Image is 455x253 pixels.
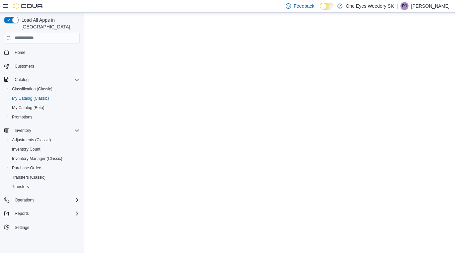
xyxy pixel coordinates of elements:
span: Customers [15,64,34,69]
p: [PERSON_NAME] [411,2,450,10]
span: Inventory Count [12,147,40,152]
button: My Catalog (Classic) [7,94,82,103]
a: My Catalog (Beta) [9,104,47,112]
span: Classification (Classic) [9,85,80,93]
button: Catalog [12,76,31,84]
button: Settings [1,222,82,232]
span: Operations [12,196,80,204]
button: My Catalog (Beta) [7,103,82,112]
button: Inventory [1,126,82,135]
button: Inventory Count [7,145,82,154]
button: Inventory Manager (Classic) [7,154,82,163]
span: Home [15,50,25,55]
a: Transfers [9,183,31,191]
span: Purchase Orders [12,165,42,171]
button: Purchase Orders [7,163,82,173]
span: My Catalog (Classic) [9,94,80,102]
img: Cova [13,3,43,9]
span: Settings [15,225,29,230]
span: Customers [12,62,80,70]
a: Promotions [9,113,35,121]
p: One Eyes Weedery SK [346,2,394,10]
div: Piper Johnson [400,2,408,10]
span: Settings [12,223,80,231]
button: Reports [12,209,31,218]
span: Classification (Classic) [12,86,53,92]
button: Catalog [1,75,82,84]
button: Customers [1,61,82,71]
span: Home [12,48,80,57]
p: | [396,2,398,10]
span: Transfers (Classic) [9,173,80,181]
a: Home [12,49,28,57]
button: Classification (Classic) [7,84,82,94]
span: Reports [12,209,80,218]
span: Catalog [15,77,28,82]
span: PJ [402,2,407,10]
span: Catalog [12,76,80,84]
button: Operations [12,196,37,204]
span: Inventory Count [9,145,80,153]
button: Adjustments (Classic) [7,135,82,145]
a: Transfers (Classic) [9,173,48,181]
span: Feedback [294,3,314,9]
a: Purchase Orders [9,164,45,172]
a: My Catalog (Classic) [9,94,52,102]
span: Load All Apps in [GEOGRAPHIC_DATA] [19,17,80,30]
span: My Catalog (Classic) [12,96,49,101]
span: Promotions [12,114,32,120]
a: Classification (Classic) [9,85,55,93]
span: Inventory Manager (Classic) [9,155,80,163]
span: Transfers [12,184,29,189]
button: Home [1,48,82,57]
a: Settings [12,224,32,232]
span: Inventory [15,128,31,133]
span: Adjustments (Classic) [12,137,51,143]
span: My Catalog (Beta) [12,105,44,110]
input: Dark Mode [320,3,334,10]
button: Reports [1,209,82,218]
button: Inventory [12,126,34,135]
span: Transfers (Classic) [12,175,45,180]
span: Promotions [9,113,80,121]
span: Reports [15,211,29,216]
button: Promotions [7,112,82,122]
button: Operations [1,195,82,205]
span: Operations [15,197,34,203]
nav: Complex example [4,45,80,250]
a: Inventory Manager (Classic) [9,155,65,163]
span: Adjustments (Classic) [9,136,80,144]
span: Inventory [12,126,80,135]
button: Transfers (Classic) [7,173,82,182]
span: Transfers [9,183,80,191]
span: Purchase Orders [9,164,80,172]
button: Transfers [7,182,82,191]
span: Inventory Manager (Classic) [12,156,62,161]
a: Customers [12,62,37,70]
a: Adjustments (Classic) [9,136,54,144]
a: Inventory Count [9,145,43,153]
span: My Catalog (Beta) [9,104,80,112]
